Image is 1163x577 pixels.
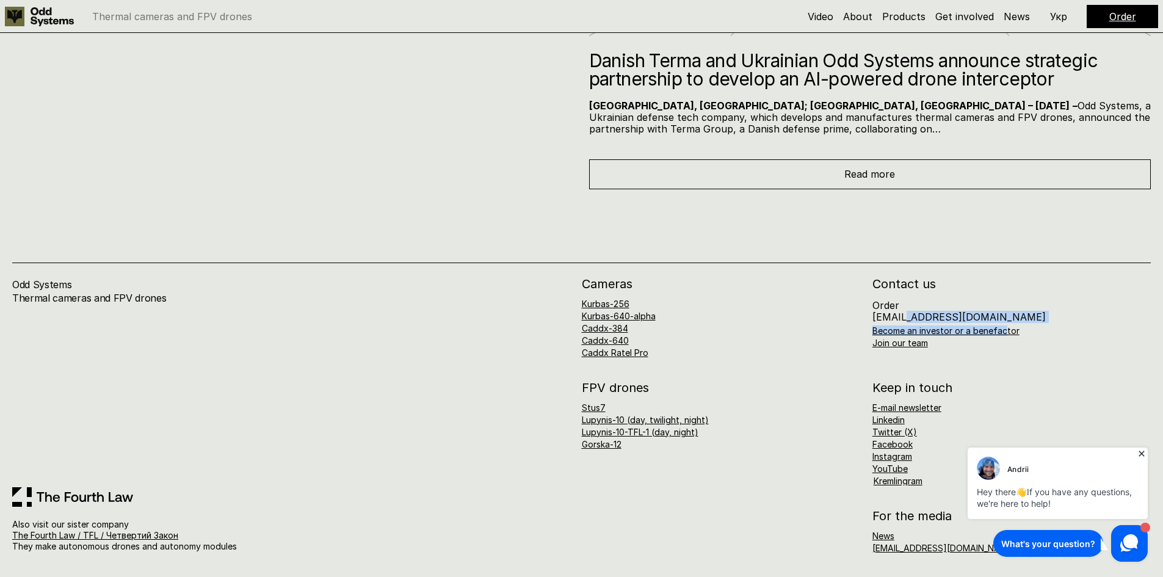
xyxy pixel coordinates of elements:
iframe: HelpCrunch [965,444,1151,565]
a: Video [808,10,833,23]
a: Lupynis-10-TFL-1 (day, night) [582,427,698,437]
a: Linkedin [872,415,905,425]
a: About [843,10,872,23]
a: News [1004,10,1030,23]
a: Twitter (X) [872,427,917,437]
p: Odd Systems, a Ukrainian defense tech company, which develops and manufactures thermal cameras an... [589,100,1151,136]
h2: For the media [872,510,1151,522]
a: [EMAIL_ADDRESS][DOMAIN_NAME] [872,543,1016,553]
p: Order [EMAIL_ADDRESS][DOMAIN_NAME] [872,300,1046,323]
p: Укр [1050,12,1067,21]
a: Get involved [935,10,994,23]
h2: Keep in touch [872,382,952,394]
span: Read more [844,168,895,180]
a: Caddx-384 [582,323,628,333]
a: Gorska-12 [582,439,621,449]
a: News [872,531,894,541]
h2: Cameras [582,278,860,290]
a: YouTube [872,463,908,474]
a: Instagram [872,451,912,462]
a: The Fourth Law / TFL / Четвертий Закон [12,530,178,540]
a: Kurbas-640-alpha [582,311,656,321]
a: Facebook [872,439,913,449]
strong: [GEOGRAPHIC_DATA], [GEOGRAPHIC_DATA]; [GEOGRAPHIC_DATA], [GEOGRAPHIC_DATA] – [DATE] [589,100,1070,112]
a: Kremlingram [874,476,922,486]
a: Products [882,10,926,23]
a: Order [1109,10,1136,23]
a: Lupynis-10 (day, twilight, night) [582,415,709,425]
p: Thermal cameras and FPV drones [92,12,252,21]
a: Stus7 [582,402,606,413]
a: E-mail newsletter [872,402,941,413]
a: Become an investor or a benefactor [872,325,1020,336]
strong: – [1073,100,1078,112]
a: Join our team [872,338,928,348]
a: Kurbas-256 [582,299,629,309]
h2: FPV drones [582,382,860,394]
h2: Contact us [872,278,1151,290]
a: Caddx-640 [582,335,629,346]
h2: Danish Terma and Ukrainian Odd Systems announce strategic partnership to develop an AI-powered dr... [589,51,1151,88]
p: Also visit our sister company They make autonomous drones and autonomy modules [12,519,333,553]
h4: Odd Systems Thermal cameras and FPV drones [12,278,289,319]
a: Caddx Ratel Pro [582,347,648,358]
